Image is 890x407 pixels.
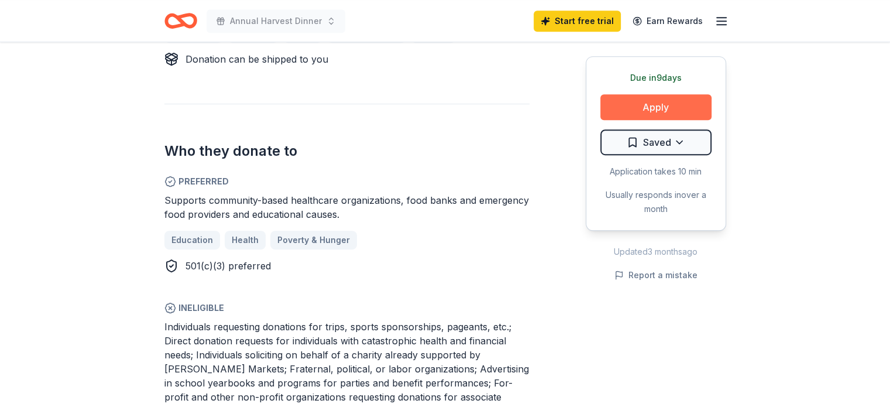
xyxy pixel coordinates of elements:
[600,71,712,85] div: Due in 9 days
[185,260,271,272] span: 501(c)(3) preferred
[277,233,350,247] span: Poverty & Hunger
[600,129,712,155] button: Saved
[643,135,671,150] span: Saved
[600,94,712,120] button: Apply
[164,231,220,249] a: Education
[164,301,530,315] span: Ineligible
[600,188,712,216] div: Usually responds in over a month
[164,142,530,160] h2: Who they donate to
[232,233,259,247] span: Health
[164,7,197,35] a: Home
[164,175,530,189] span: Preferred
[164,194,529,220] span: Supports community-based healthcare organizations, food banks and emergency food providers and ed...
[600,165,712,179] div: Application takes 10 min
[171,233,213,247] span: Education
[225,231,266,249] a: Health
[207,9,345,33] button: Annual Harvest Dinner
[185,52,328,66] div: Donation can be shipped to you
[534,11,621,32] a: Start free trial
[586,245,726,259] div: Updated 3 months ago
[270,231,357,249] a: Poverty & Hunger
[614,268,697,282] button: Report a mistake
[230,14,322,28] span: Annual Harvest Dinner
[626,11,710,32] a: Earn Rewards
